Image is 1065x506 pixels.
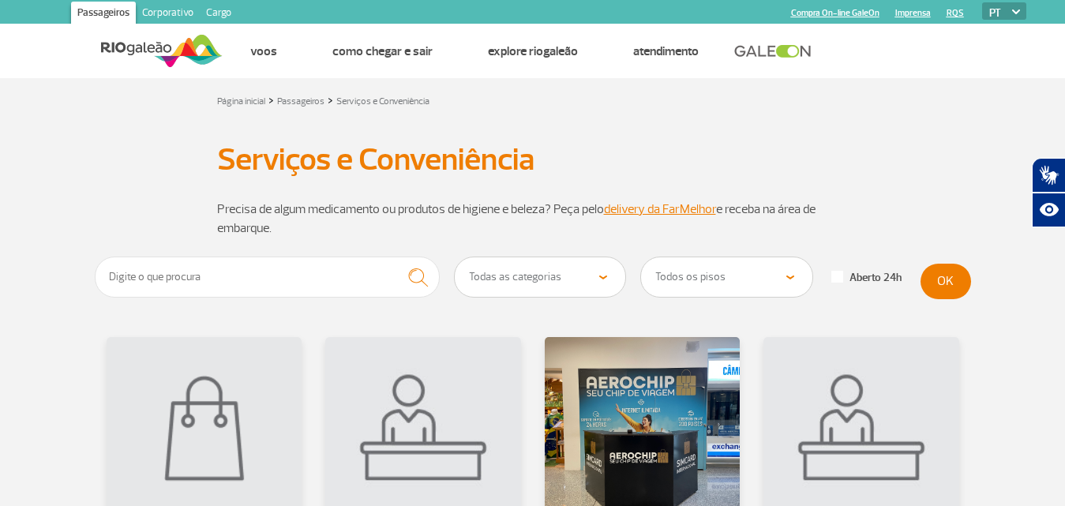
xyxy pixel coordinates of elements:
[217,146,849,173] h1: Serviços e Conveniência
[895,8,931,18] a: Imprensa
[71,2,136,27] a: Passageiros
[136,2,200,27] a: Corporativo
[1032,158,1065,193] button: Abrir tradutor de língua de sinais.
[947,8,964,18] a: RQS
[1032,193,1065,227] button: Abrir recursos assistivos.
[336,96,429,107] a: Serviços e Conveniência
[921,264,971,299] button: OK
[328,91,333,109] a: >
[277,96,324,107] a: Passageiros
[791,8,879,18] a: Compra On-line GaleOn
[200,2,238,27] a: Cargo
[633,43,699,59] a: Atendimento
[217,96,265,107] a: Página inicial
[1032,158,1065,227] div: Plugin de acessibilidade da Hand Talk.
[217,200,849,238] p: Precisa de algum medicamento ou produtos de higiene e beleza? Peça pelo e receba na área de embar...
[268,91,274,109] a: >
[250,43,277,59] a: Voos
[604,201,716,217] a: delivery da FarMelhor
[332,43,433,59] a: Como chegar e sair
[831,271,902,285] label: Aberto 24h
[95,257,441,298] input: Digite o que procura
[488,43,578,59] a: Explore RIOgaleão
